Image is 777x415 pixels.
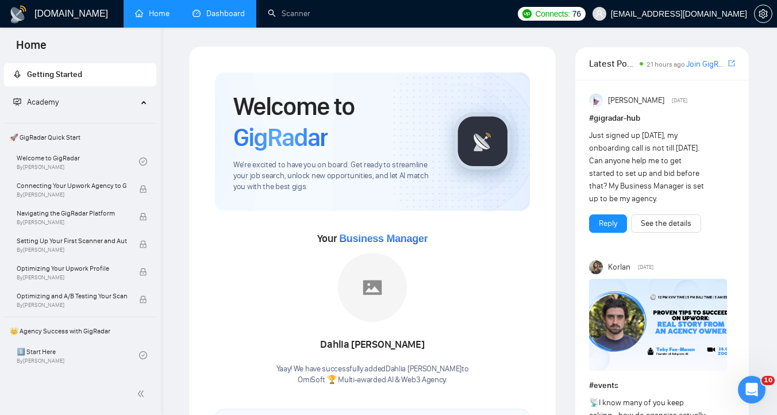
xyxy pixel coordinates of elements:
span: fund-projection-screen [13,98,21,106]
a: homeHome [135,9,170,18]
h1: # gigradar-hub [589,112,735,125]
span: [DATE] [672,95,687,106]
button: See the details [631,214,701,233]
span: lock [139,185,147,193]
a: Welcome to GigRadarBy[PERSON_NAME] [17,149,139,174]
img: placeholder.png [338,253,407,322]
div: Yaay! We have successfully added Dahlia [PERSON_NAME] to [276,364,469,386]
a: export [728,58,735,69]
span: Business Manager [339,233,428,244]
img: upwork-logo.png [522,9,532,18]
span: By [PERSON_NAME] [17,219,127,226]
span: Korlan [608,261,630,274]
img: Korlan [589,260,603,274]
span: [DATE] [638,262,653,272]
span: 👑 Agency Success with GigRadar [5,320,155,343]
span: By [PERSON_NAME] [17,191,127,198]
img: F09C1F8H75G-Event%20with%20Tobe%20Fox-Mason.png [589,279,727,371]
span: user [595,10,603,18]
span: 10 [761,376,775,385]
span: Home [7,37,56,61]
span: [PERSON_NAME] [608,94,664,107]
span: Latest Posts from the GigRadar Community [589,56,636,71]
span: Academy [13,97,59,107]
span: Academy [27,97,59,107]
span: rocket [13,70,21,78]
span: 21 hours ago [647,60,685,68]
iframe: Intercom live chat [738,376,766,404]
span: Connecting Your Upwork Agency to GigRadar [17,180,127,191]
div: Dahlia [PERSON_NAME] [276,335,469,355]
span: double-left [137,388,148,399]
a: Reply [599,217,617,230]
span: 🚀 GigRadar Quick Start [5,126,155,149]
span: lock [139,213,147,221]
a: searchScanner [268,9,310,18]
span: 76 [572,7,581,20]
img: logo [9,5,28,24]
div: Just signed up [DATE], my onboarding call is not till [DATE]. Can anyone help me to get started t... [589,129,706,205]
a: dashboardDashboard [193,9,245,18]
span: GigRadar [233,122,328,153]
span: 📡 [589,398,599,408]
span: lock [139,240,147,248]
span: By [PERSON_NAME] [17,274,127,281]
span: setting [755,9,772,18]
span: By [PERSON_NAME] [17,247,127,253]
span: check-circle [139,157,147,166]
span: Optimizing Your Upwork Profile [17,263,127,274]
span: lock [139,295,147,303]
button: Reply [589,214,627,233]
h1: Welcome to [233,91,436,153]
a: See the details [641,217,691,230]
span: Your [317,232,428,245]
p: OmiSoft 🏆 Multi-awarded AI & Web3 Agency . [276,375,469,386]
img: Anisuzzaman Khan [589,94,603,107]
span: By [PERSON_NAME] [17,302,127,309]
button: setting [754,5,772,23]
span: We're excited to have you on board. Get ready to streamline your job search, unlock new opportuni... [233,160,436,193]
span: Optimizing and A/B Testing Your Scanner for Better Results [17,290,127,302]
span: Connects: [535,7,570,20]
span: Getting Started [27,70,82,79]
span: export [728,59,735,68]
a: Join GigRadar Slack Community [686,58,726,71]
img: gigradar-logo.png [454,113,511,170]
li: Getting Started [4,63,156,86]
span: lock [139,268,147,276]
a: 1️⃣ Start HereBy[PERSON_NAME] [17,343,139,368]
h1: # events [589,379,735,392]
span: Setting Up Your First Scanner and Auto-Bidder [17,235,127,247]
a: setting [754,9,772,18]
span: Navigating the GigRadar Platform [17,207,127,219]
span: check-circle [139,351,147,359]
